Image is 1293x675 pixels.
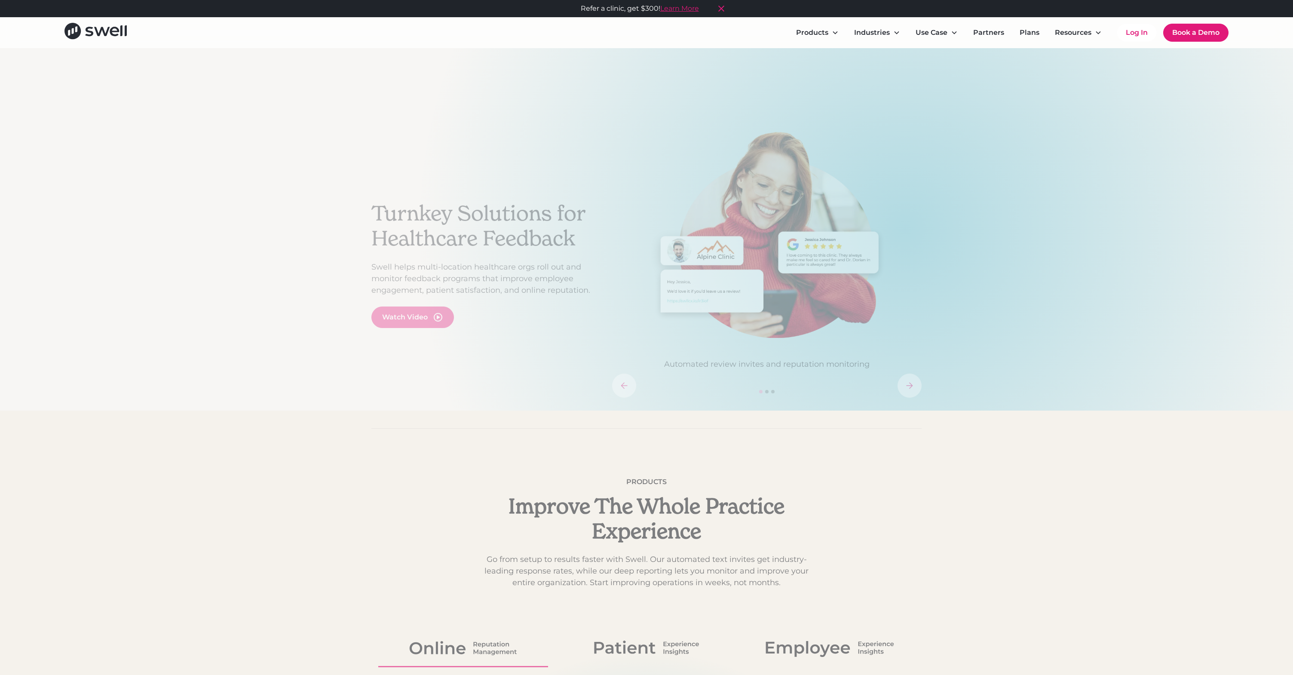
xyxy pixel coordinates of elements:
[64,23,127,42] a: home
[481,494,812,543] h2: Improve The Whole Practice Experience
[1013,24,1046,41] a: Plans
[1117,24,1156,41] a: Log In
[371,261,604,296] p: Swell helps multi-location healthcare orgs roll out and monitor feedback programs that improve em...
[847,24,907,41] div: Industries
[765,390,769,393] div: Show slide 2 of 3
[909,24,965,41] div: Use Case
[854,28,890,38] div: Industries
[612,374,636,398] div: previous slide
[1163,24,1229,42] a: Book a Demo
[759,390,763,393] div: Show slide 1 of 3
[966,24,1011,41] a: Partners
[916,28,947,38] div: Use Case
[1048,24,1109,41] div: Resources
[796,28,828,38] div: Products
[612,132,922,398] div: carousel
[481,554,812,589] p: Go from setup to results faster with Swell. Our automated text invites get industry-leading respo...
[371,201,604,251] h2: Turnkey Solutions for Healthcare Feedback
[1055,28,1091,38] div: Resources
[581,3,699,14] div: Refer a clinic, get $300!
[481,477,812,487] div: Products
[771,390,775,393] div: Show slide 3 of 3
[789,24,846,41] div: Products
[371,307,454,328] a: open lightbox
[660,3,699,14] a: Learn More
[382,312,428,322] div: Watch Video
[612,359,922,370] p: Automated review invites and reputation monitoring
[898,374,922,398] div: next slide
[612,132,922,370] div: 1 of 3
